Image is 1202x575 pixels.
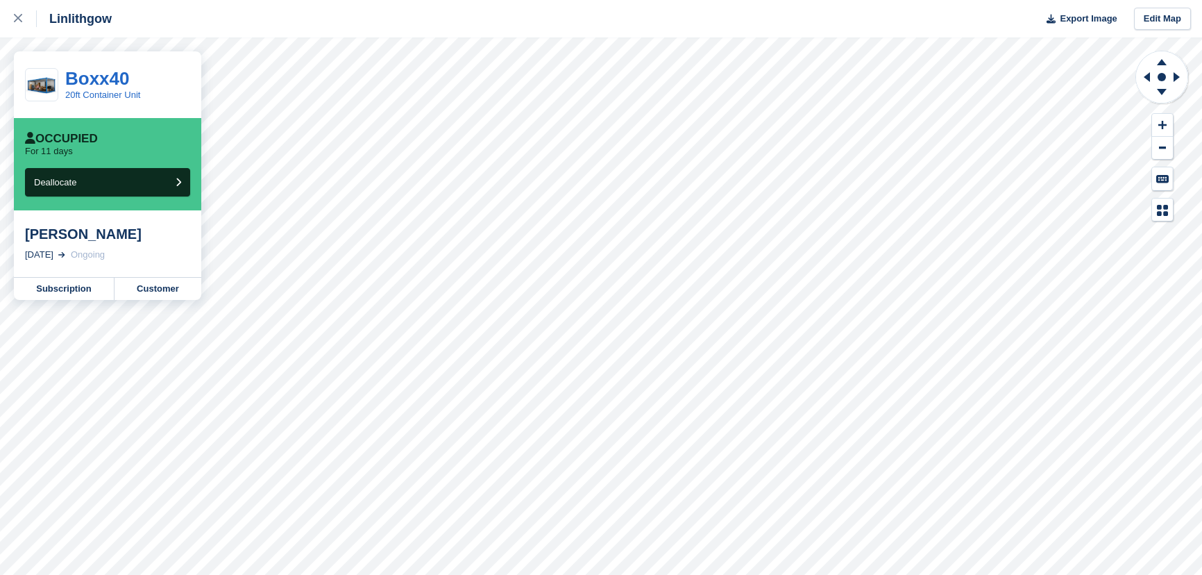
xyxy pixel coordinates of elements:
[1152,167,1173,190] button: Keyboard Shortcuts
[34,177,76,187] span: Deallocate
[1134,8,1191,31] a: Edit Map
[1060,12,1117,26] span: Export Image
[1152,114,1173,137] button: Zoom In
[25,248,53,262] div: [DATE]
[25,168,190,197] button: Deallocate
[25,132,98,146] div: Occupied
[14,278,115,300] a: Subscription
[26,74,58,96] img: house.png
[1038,8,1117,31] button: Export Image
[1152,137,1173,160] button: Zoom Out
[65,90,140,100] a: 20ft Container Unit
[25,226,190,242] div: [PERSON_NAME]
[1152,199,1173,222] button: Map Legend
[58,252,65,258] img: arrow-right-light-icn-cde0832a797a2874e46488d9cf13f60e5c3a73dbe684e267c42b8395dfbc2abf.svg
[25,146,73,157] p: For 11 days
[37,10,112,27] div: Linlithgow
[71,248,105,262] div: Ongoing
[65,68,130,89] a: Boxx40
[115,278,201,300] a: Customer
